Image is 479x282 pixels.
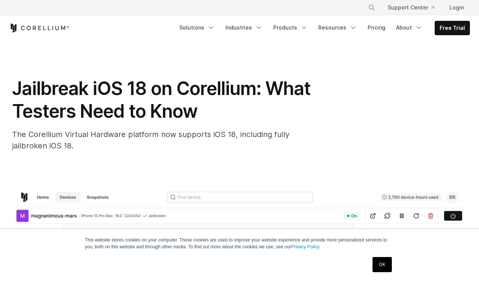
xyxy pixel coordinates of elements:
[269,21,312,34] a: Products
[391,21,427,34] a: About
[9,23,69,33] a: Corellium Home
[175,21,219,34] a: Solutions
[221,21,267,34] a: Industries
[443,1,470,14] a: Login
[12,130,290,150] span: The Corellium Virtual Hardware platform now supports iOS 18, including fully jailbroken iOS 18.
[435,21,470,35] a: Free Trial
[291,244,320,249] a: Privacy Policy.
[365,1,379,14] button: Search
[359,1,470,14] div: Navigation Menu
[382,1,440,14] a: Support Center
[363,21,390,34] a: Pricing
[12,77,310,122] span: Jailbreak iOS 18 on Corellium: What Testers Need to Know
[85,237,394,250] p: This website stores cookies on your computer. These cookies are used to improve your website expe...
[373,257,392,272] a: OK
[314,21,362,34] a: Resources
[175,21,470,35] div: Navigation Menu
